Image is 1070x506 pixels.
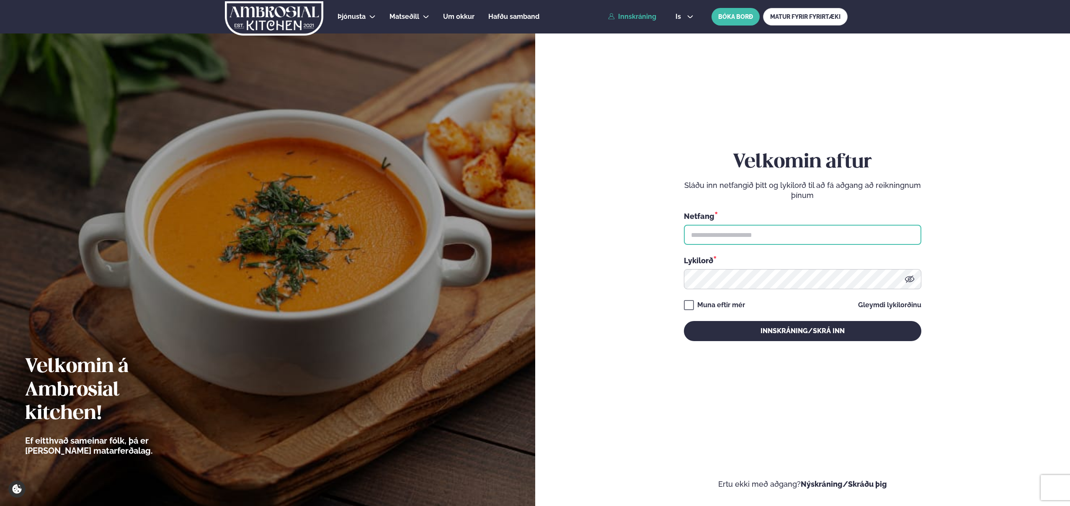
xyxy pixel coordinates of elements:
[712,8,760,26] button: BÓKA BORÐ
[669,13,700,20] button: is
[684,211,921,221] div: Netfang
[488,12,539,22] a: Hafðu samband
[858,302,921,308] a: Gleymdi lykilorðinu
[338,12,366,22] a: Þjónusta
[676,13,683,20] span: is
[443,12,474,22] a: Um okkur
[443,13,474,21] span: Um okkur
[488,13,539,21] span: Hafðu samband
[684,321,921,341] button: Innskráning/Skrá inn
[684,151,921,174] h2: Velkomin aftur
[763,8,848,26] a: MATUR FYRIR FYRIRTÆKI
[560,479,1045,489] p: Ertu ekki með aðgang?
[801,480,887,488] a: Nýskráning/Skráðu þig
[224,1,324,36] img: logo
[389,13,419,21] span: Matseðill
[25,436,199,456] p: Ef eitthvað sameinar fólk, þá er [PERSON_NAME] matarferðalag.
[684,255,921,266] div: Lykilorð
[8,480,26,498] a: Cookie settings
[389,12,419,22] a: Matseðill
[338,13,366,21] span: Þjónusta
[684,180,921,200] p: Sláðu inn netfangið þitt og lykilorð til að fá aðgang að reikningnum þínum
[608,13,656,21] a: Innskráning
[25,355,199,426] h2: Velkomin á Ambrosial kitchen!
